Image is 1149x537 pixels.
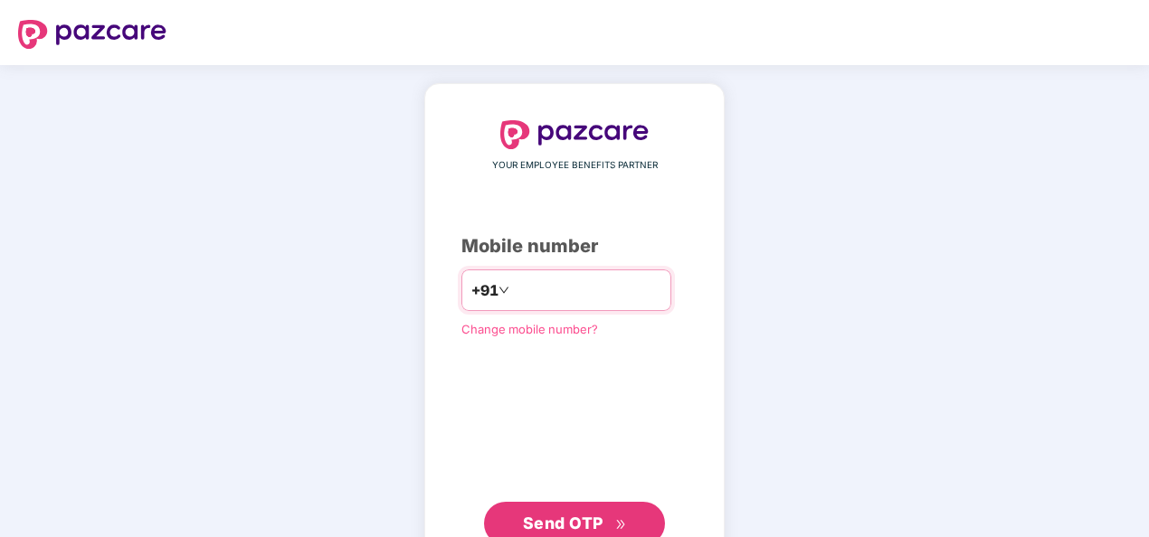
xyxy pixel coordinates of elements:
span: YOUR EMPLOYEE BENEFITS PARTNER [492,158,658,173]
span: down [499,285,509,296]
span: double-right [615,519,627,531]
img: logo [500,120,649,149]
a: Change mobile number? [461,322,598,336]
img: logo [18,20,166,49]
div: Mobile number [461,232,688,260]
span: Send OTP [523,513,603,532]
span: +91 [471,279,499,302]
